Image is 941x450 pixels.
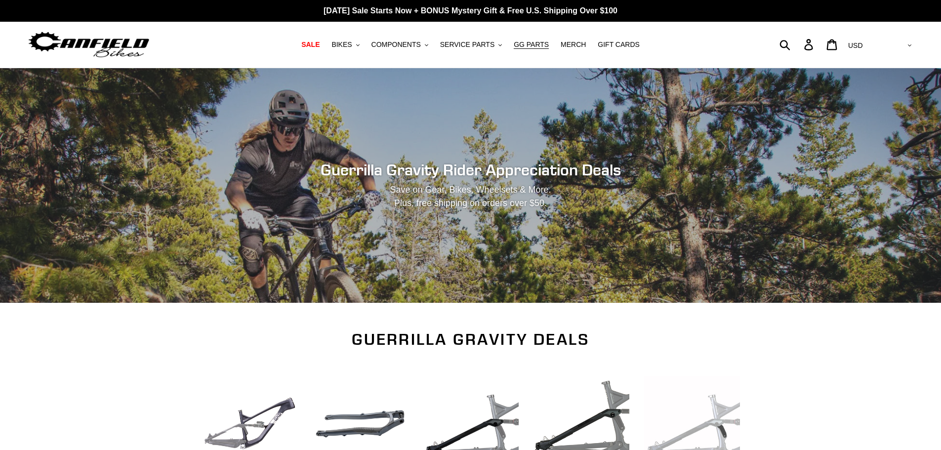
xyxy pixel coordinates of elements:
[202,330,740,349] h2: Guerrilla Gravity Deals
[27,29,151,60] img: Canfield Bikes
[301,41,320,49] span: SALE
[371,41,421,49] span: COMPONENTS
[202,161,740,179] h2: Guerrilla Gravity Rider Appreciation Deals
[269,183,673,210] p: Save on Gear, Bikes, Wheelsets & More. Plus, free shipping on orders over $50.
[435,38,507,51] button: SERVICE PARTS
[598,41,640,49] span: GIFT CARDS
[514,41,549,49] span: GG PARTS
[785,34,810,55] input: Search
[327,38,364,51] button: BIKES
[367,38,433,51] button: COMPONENTS
[440,41,494,49] span: SERVICE PARTS
[561,41,586,49] span: MERCH
[593,38,645,51] a: GIFT CARDS
[296,38,325,51] a: SALE
[556,38,591,51] a: MERCH
[331,41,352,49] span: BIKES
[509,38,554,51] a: GG PARTS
